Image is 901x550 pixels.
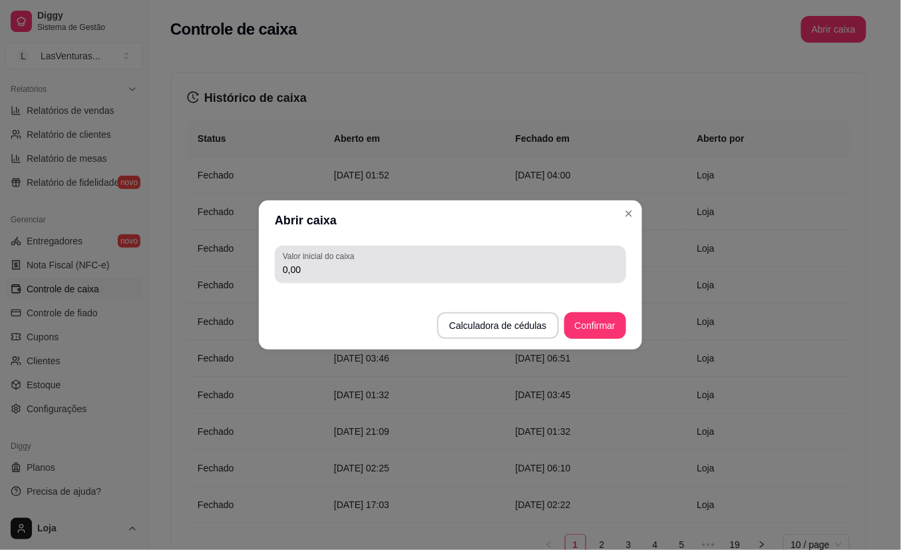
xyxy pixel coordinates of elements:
button: Close [618,203,639,224]
label: Valor inicial do caixa [283,250,359,262]
header: Abrir caixa [259,200,642,240]
button: Calculadora de cédulas [437,312,558,339]
button: Confirmar [564,312,626,339]
input: Valor inicial do caixa [283,263,618,276]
